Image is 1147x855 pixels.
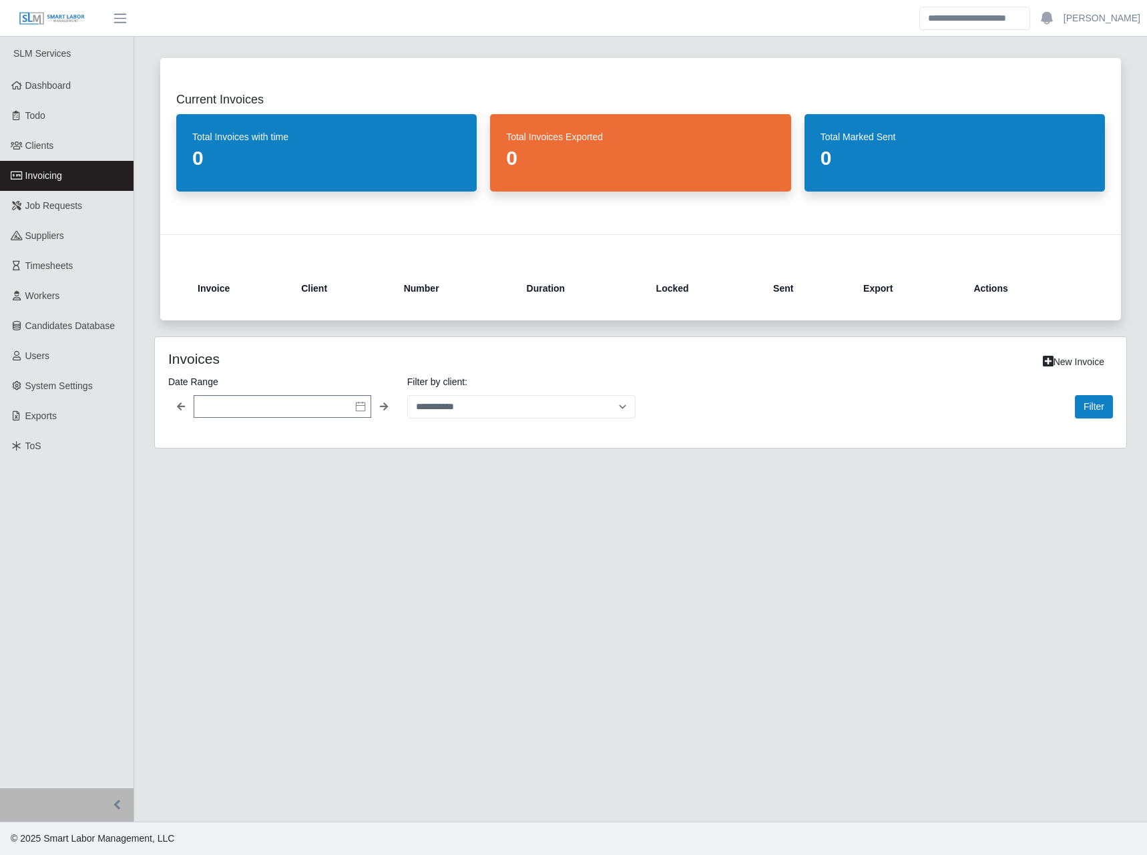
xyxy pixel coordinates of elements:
[821,130,1089,144] dt: Total Marked Sent
[176,90,1105,109] h2: Current Invoices
[25,441,41,451] span: ToS
[1034,350,1113,374] a: New Invoice
[646,272,762,304] th: Locked
[11,833,174,844] span: © 2025 Smart Labor Management, LLC
[25,230,64,241] span: Suppliers
[192,146,461,170] dd: 0
[919,7,1030,30] input: Search
[762,272,853,304] th: Sent
[192,130,461,144] dt: Total Invoices with time
[25,320,116,331] span: Candidates Database
[853,272,963,304] th: Export
[25,200,83,211] span: Job Requests
[13,48,71,59] span: SLM Services
[25,140,54,151] span: Clients
[1064,11,1140,25] a: [PERSON_NAME]
[290,272,393,304] th: Client
[25,290,60,301] span: Workers
[168,350,550,367] h4: Invoices
[25,410,57,421] span: Exports
[516,272,646,304] th: Duration
[506,146,774,170] dd: 0
[25,170,62,181] span: Invoicing
[168,374,397,390] label: Date Range
[25,260,73,271] span: Timesheets
[407,374,636,390] label: Filter by client:
[25,80,71,91] span: Dashboard
[1075,395,1113,418] button: Filter
[821,146,1089,170] dd: 0
[19,11,85,26] img: SLM Logo
[25,380,93,391] span: System Settings
[393,272,516,304] th: Number
[963,272,1084,304] th: Actions
[25,350,50,361] span: Users
[198,272,290,304] th: Invoice
[25,110,45,121] span: Todo
[506,130,774,144] dt: Total Invoices Exported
